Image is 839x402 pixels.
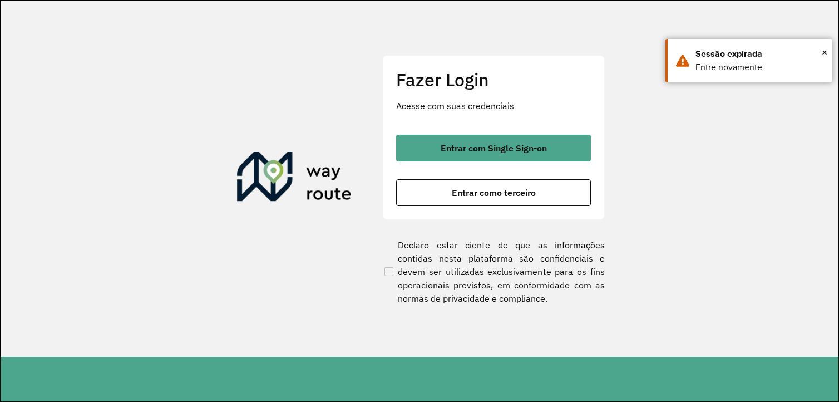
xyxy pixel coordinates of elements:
[822,44,827,61] button: Close
[382,238,605,305] label: Declaro estar ciente de que as informações contidas nesta plataforma são confidenciais e devem se...
[452,188,536,197] span: Entrar como terceiro
[822,44,827,61] span: ×
[441,144,547,153] span: Entrar com Single Sign-on
[237,152,352,205] img: Roteirizador AmbevTech
[396,99,591,112] p: Acesse com suas credenciais
[396,179,591,206] button: button
[695,47,824,61] div: Sessão expirada
[396,135,591,161] button: button
[695,61,824,74] div: Entre novamente
[396,69,591,90] h2: Fazer Login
